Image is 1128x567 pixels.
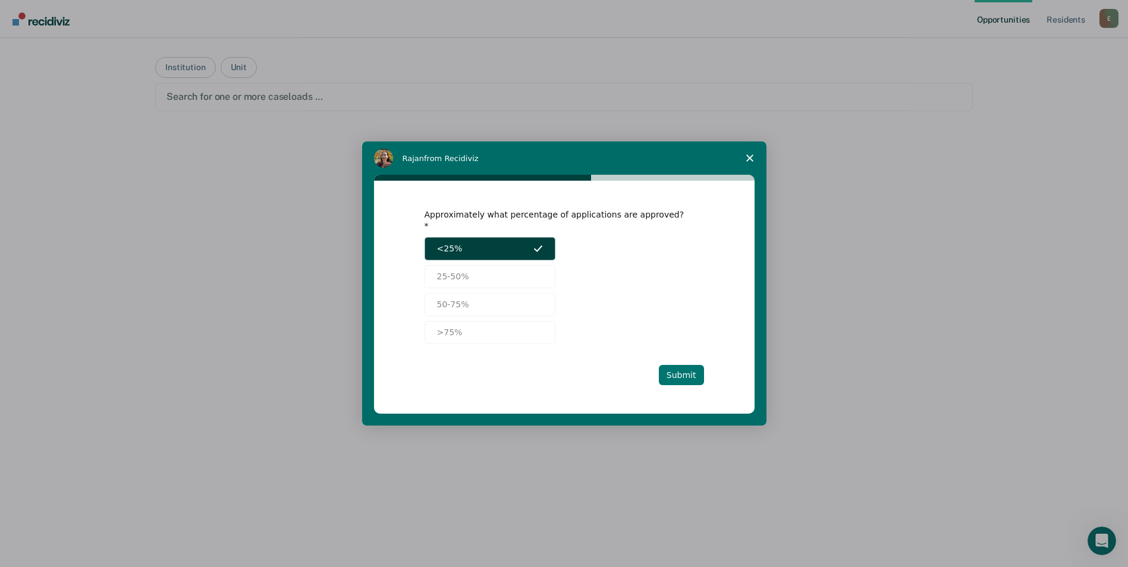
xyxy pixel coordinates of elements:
[425,321,555,344] button: >75%
[437,298,469,311] span: 50-75%
[425,265,555,288] button: 25-50%
[374,149,393,168] img: Profile image for Rajan
[403,154,425,163] span: Rajan
[733,141,766,175] span: Close survey
[425,237,555,260] button: <25%
[424,154,479,163] span: from Recidiviz
[425,209,686,231] div: Approximately what percentage of applications are approved?
[425,293,555,316] button: 50-75%
[437,270,469,283] span: 25-50%
[437,242,463,255] span: <25%
[659,365,704,385] button: Submit
[437,326,463,339] span: >75%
